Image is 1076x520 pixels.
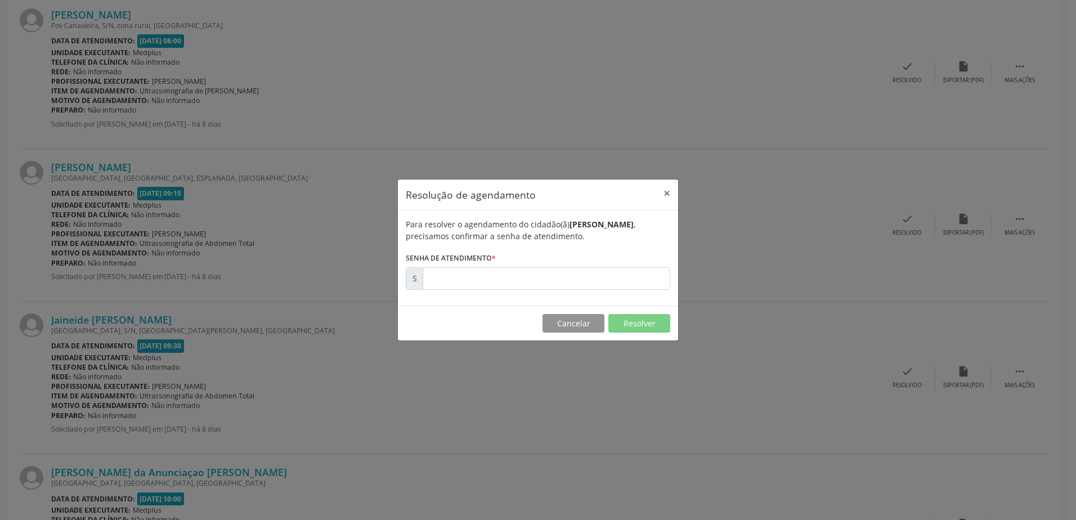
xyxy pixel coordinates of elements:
button: Cancelar [543,314,604,333]
h5: Resolução de agendamento [406,187,536,202]
div: Para resolver o agendamento do cidadão(ã) , precisamos confirmar a senha de atendimento. [406,218,670,242]
b: [PERSON_NAME] [570,219,634,230]
button: Resolver [608,314,670,333]
label: Senha de atendimento [406,250,496,267]
button: Close [656,180,678,207]
div: S [406,267,423,290]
